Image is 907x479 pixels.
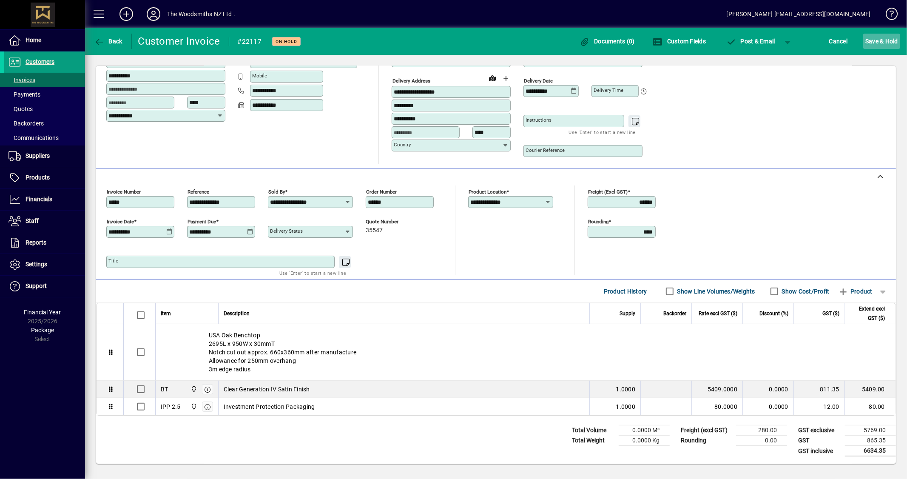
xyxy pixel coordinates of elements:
[741,38,745,45] span: P
[677,425,736,436] td: Freight (excl GST)
[822,309,839,318] span: GST ($)
[616,385,636,393] span: 1.0000
[270,228,303,234] mat-label: Delivery status
[9,91,40,98] span: Payments
[4,131,85,145] a: Communications
[26,282,47,289] span: Support
[107,189,141,195] mat-label: Invoice number
[268,189,285,195] mat-label: Sold by
[844,398,896,415] td: 80.00
[26,239,46,246] span: Reports
[26,37,41,43] span: Home
[138,34,220,48] div: Customer Invoice
[844,381,896,398] td: 5409.00
[794,425,845,436] td: GST exclusive
[879,2,896,29] a: Knowledge Base
[845,425,896,436] td: 5769.00
[394,142,411,148] mat-label: Country
[676,287,755,296] label: Show Line Volumes/Weights
[26,217,39,224] span: Staff
[736,425,787,436] td: 280.00
[224,402,315,411] span: Investment Protection Packaging
[677,436,736,446] td: Rounding
[834,284,877,299] button: Product
[9,134,59,141] span: Communications
[4,211,85,232] a: Staff
[107,219,134,225] mat-label: Invoice date
[26,196,52,202] span: Financials
[499,71,513,85] button: Choose address
[188,189,209,195] mat-label: Reference
[113,6,140,22] button: Add
[651,34,708,49] button: Custom Fields
[4,73,85,87] a: Invoices
[526,117,552,123] mat-label: Instructions
[156,324,896,380] div: USA Oak Benchtop 2695L x 950W x 30mmT Notch cut out approx. 660x360mm after manufacture Allowance...
[188,219,216,225] mat-label: Payment due
[85,34,132,49] app-page-header-button: Back
[594,87,623,93] mat-label: Delivery time
[588,219,608,225] mat-label: Rounding
[726,38,775,45] span: ost & Email
[526,147,565,153] mat-label: Courier Reference
[722,34,779,49] button: Post & Email
[794,446,845,456] td: GST inclusive
[569,127,636,137] mat-hint: Use 'Enter' to start a new line
[845,446,896,456] td: 6634.35
[697,385,737,393] div: 5409.0000
[92,34,125,49] button: Back
[697,402,737,411] div: 80.0000
[366,227,383,234] span: 35547
[4,254,85,275] a: Settings
[94,38,122,45] span: Back
[863,34,900,49] button: Save & Hold
[780,287,830,296] label: Show Cost/Profit
[568,436,619,446] td: Total Weight
[279,268,346,278] mat-hint: Use 'Enter' to start a new line
[742,381,793,398] td: 0.0000
[829,34,848,48] span: Cancel
[469,189,506,195] mat-label: Product location
[26,174,50,181] span: Products
[727,7,871,21] div: [PERSON_NAME] [EMAIL_ADDRESS][DOMAIN_NAME]
[4,102,85,116] a: Quotes
[699,309,737,318] span: Rate excl GST ($)
[4,145,85,167] a: Suppliers
[224,385,310,393] span: Clear Generation IV Satin Finish
[865,38,869,45] span: S
[366,219,417,225] span: Quote number
[26,261,47,268] span: Settings
[588,189,628,195] mat-label: Freight (excl GST)
[736,436,787,446] td: 0.00
[161,385,168,393] div: BT
[850,304,885,323] span: Extend excl GST ($)
[224,309,250,318] span: Description
[865,34,898,48] span: ave & Hold
[653,38,706,45] span: Custom Fields
[9,120,44,127] span: Backorders
[619,425,670,436] td: 0.0000 M³
[188,385,198,394] span: The Woodsmiths
[838,285,873,298] span: Product
[4,232,85,254] a: Reports
[26,152,50,159] span: Suppliers
[600,284,651,299] button: Product History
[619,436,670,446] td: 0.0000 Kg
[4,276,85,297] a: Support
[161,402,181,411] div: IPP 2.5
[4,116,85,131] a: Backorders
[524,78,553,84] mat-label: Delivery date
[4,87,85,102] a: Payments
[4,189,85,210] a: Financials
[616,402,636,411] span: 1.0000
[486,71,499,85] a: View on map
[604,285,647,298] span: Product History
[24,309,61,316] span: Financial Year
[366,189,397,195] mat-label: Order number
[9,105,33,112] span: Quotes
[26,58,54,65] span: Customers
[663,309,686,318] span: Backorder
[188,402,198,411] span: The Woodsmiths
[793,381,844,398] td: 811.35
[167,7,235,21] div: The Woodsmiths NZ Ltd .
